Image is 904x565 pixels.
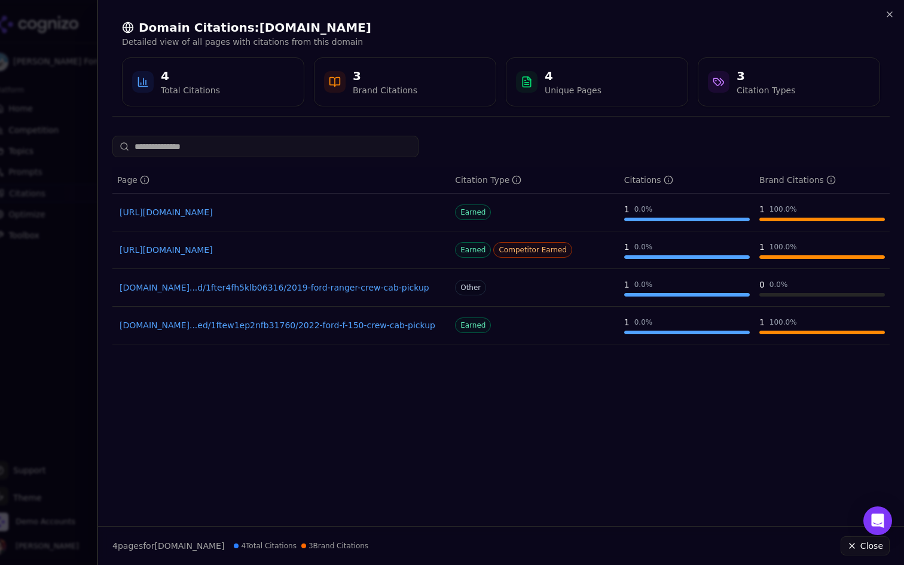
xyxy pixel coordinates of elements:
a: [URL][DOMAIN_NAME] [120,206,443,218]
span: Other [455,280,486,295]
span: 3 Brand Citations [301,541,368,551]
div: 0.0 % [634,280,653,289]
div: Data table [112,167,890,344]
div: Total Citations [161,84,220,96]
span: [DOMAIN_NAME] [154,541,224,551]
div: Citation Types [737,84,795,96]
div: Brand Citations [353,84,417,96]
a: [DOMAIN_NAME]...ed/1ftew1ep2nfb31760/2022-ford-f-150-crew-cab-pickup [120,319,443,331]
span: Competitor Earned [493,242,572,258]
div: 0.0 % [634,242,653,252]
a: [URL][DOMAIN_NAME] [120,244,443,256]
div: 1 [759,241,765,253]
div: 1 [624,279,630,291]
th: page [112,167,450,194]
div: 4 [161,68,220,84]
div: Page [117,174,149,186]
div: Brand Citations [759,174,836,186]
div: 3 [737,68,795,84]
div: Citation Type [455,174,521,186]
div: 1 [624,241,630,253]
div: 1 [759,203,765,215]
span: Earned [455,317,491,333]
div: 1 [624,203,630,215]
th: brandCitationCount [755,167,890,194]
div: Citations [624,174,673,186]
div: 0.0 % [634,204,653,214]
span: 4 Total Citations [234,541,297,551]
div: Unique Pages [545,84,601,96]
th: totalCitationCount [619,167,755,194]
a: [DOMAIN_NAME]...d/1fter4fh5klb06316/2019-ford-ranger-crew-cab-pickup [120,282,443,294]
div: 0.0 % [634,317,653,327]
div: 0.0 % [769,280,788,289]
p: Detailed view of all pages with citations from this domain [122,36,880,48]
p: page s for [112,540,224,552]
span: Earned [455,242,491,258]
div: 1 [759,316,765,328]
div: 100.0 % [769,204,797,214]
h2: Domain Citations: [DOMAIN_NAME] [122,19,880,36]
div: 0 [759,279,765,291]
span: 4 [112,541,118,551]
div: 3 [353,68,417,84]
div: 1 [624,316,630,328]
div: 4 [545,68,601,84]
span: Earned [455,204,491,220]
div: 100.0 % [769,242,797,252]
div: 100.0 % [769,317,797,327]
th: citationTypes [450,167,619,194]
button: Close [841,536,890,555]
